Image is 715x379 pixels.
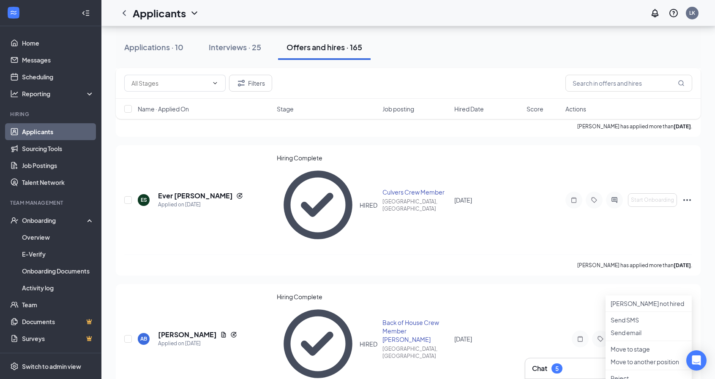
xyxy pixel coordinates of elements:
svg: ChevronLeft [119,8,129,18]
div: Switch to admin view [22,362,81,371]
svg: Note [569,197,579,203]
span: [DATE] [454,196,472,204]
button: Start Onboarding [628,193,677,207]
div: Reporting [22,89,95,98]
div: HIRED [360,201,377,209]
svg: Collapse [82,9,90,17]
svg: ChevronDown [189,8,199,18]
h1: Applicants [133,6,186,20]
div: Interviews · 25 [209,42,261,52]
h3: Chat [532,364,547,373]
svg: ChevronDown [212,80,218,87]
div: HIRED [360,340,377,348]
svg: Analysis [10,89,19,98]
p: [PERSON_NAME] has applied more than . [577,262,692,269]
svg: Notifications [650,8,660,18]
svg: MagnifyingGlass [678,80,685,87]
span: Job posting [382,105,414,113]
div: [GEOGRAPHIC_DATA], [GEOGRAPHIC_DATA] [382,345,450,360]
svg: ActiveChat [609,197,619,203]
a: DocumentsCrown [22,313,94,330]
div: Onboarding [22,216,87,225]
span: Start Onboarding [631,197,674,203]
a: Home [22,35,94,51]
svg: UserCheck [10,216,19,225]
div: Offers and hires · 165 [287,42,362,52]
div: AB [140,335,147,342]
svg: Tag [595,336,606,342]
svg: Reapply [236,192,243,199]
div: Hiring [10,111,93,118]
span: Hired Date [454,105,484,113]
div: Hiring Complete [277,154,377,162]
a: Sourcing Tools [22,140,94,157]
svg: Settings [10,362,19,371]
div: Team Management [10,199,93,206]
h5: [PERSON_NAME] [158,330,217,339]
a: Activity log [22,279,94,296]
span: Score [527,105,543,113]
div: Open Intercom Messenger [686,350,707,371]
span: Name · Applied On [138,105,189,113]
a: Team [22,296,94,313]
svg: WorkstreamLogo [9,8,18,17]
input: Search in offers and hires [565,75,692,92]
div: ES [141,196,147,203]
div: Applications · 10 [124,42,183,52]
a: Scheduling [22,68,94,85]
div: LK [689,9,695,16]
h5: Ever [PERSON_NAME] [158,191,233,200]
span: Actions [565,105,586,113]
svg: Ellipses [682,195,692,205]
a: Applicants [22,123,94,140]
div: Back of House Crew Member [PERSON_NAME] [382,318,450,344]
div: [GEOGRAPHIC_DATA], [GEOGRAPHIC_DATA] [382,198,450,212]
a: Job Postings [22,157,94,174]
b: [DATE] [674,262,691,268]
svg: Document [220,331,227,338]
input: All Stages [131,79,208,88]
a: Talent Network [22,174,94,191]
div: Applied on [DATE] [158,200,243,209]
div: Applied on [DATE] [158,339,237,348]
button: Filter Filters [229,75,272,92]
svg: Filter [236,78,246,88]
a: Overview [22,229,94,246]
div: 5 [555,365,559,372]
div: Hiring Complete [277,292,377,301]
a: E-Verify [22,246,94,263]
a: SurveysCrown [22,330,94,347]
span: [DATE] [454,335,472,343]
svg: Reapply [230,331,237,338]
div: Culvers Crew Member [382,188,450,196]
a: Onboarding Documents [22,263,94,279]
svg: Note [575,336,585,342]
svg: Tag [589,197,599,203]
svg: QuestionInfo [669,8,679,18]
svg: CheckmarkCircle [277,164,359,246]
span: Stage [277,105,294,113]
a: Messages [22,51,94,68]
